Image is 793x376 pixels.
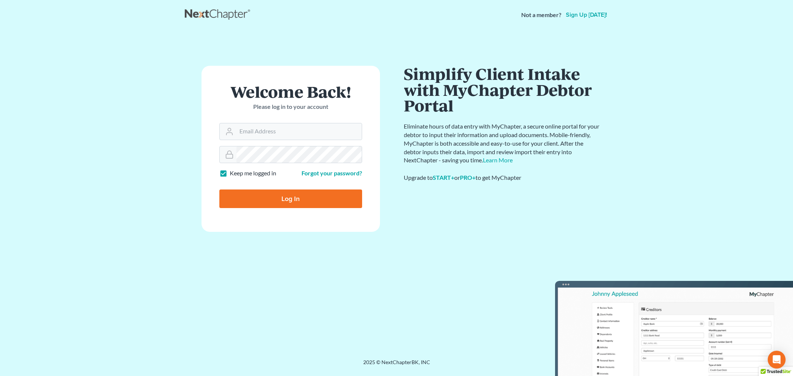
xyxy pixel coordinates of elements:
[521,11,561,19] strong: Not a member?
[404,174,601,182] div: Upgrade to or to get MyChapter
[219,84,362,100] h1: Welcome Back!
[460,174,476,181] a: PRO+
[219,189,362,208] input: Log In
[219,103,362,111] p: Please log in to your account
[236,123,362,140] input: Email Address
[404,122,601,165] p: Eliminate hours of data entry with MyChapter, a secure online portal for your debtor to input the...
[230,169,276,178] label: Keep me logged in
[768,351,786,369] div: Open Intercom Messenger
[564,12,609,18] a: Sign up [DATE]!
[433,174,455,181] a: START+
[185,359,609,372] div: 2025 © NextChapterBK, INC
[302,169,362,176] a: Forgot your password?
[404,66,601,113] h1: Simplify Client Intake with MyChapter Debtor Portal
[483,156,513,163] a: Learn More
